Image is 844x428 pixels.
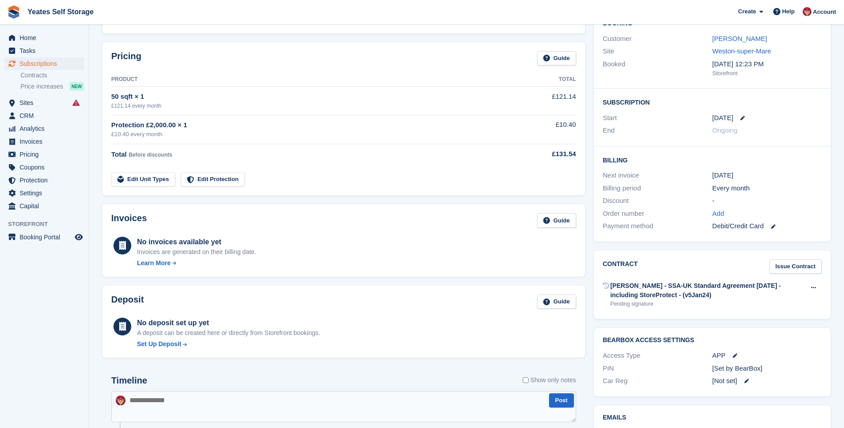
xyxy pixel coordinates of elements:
[20,174,73,186] span: Protection
[505,87,576,115] td: £121.14
[111,172,175,187] a: Edit Unit Types
[111,51,141,66] h2: Pricing
[20,71,84,80] a: Contracts
[111,120,505,130] div: Protection £2,000.00 × 1
[603,155,822,164] h2: Billing
[738,7,756,16] span: Create
[20,44,73,57] span: Tasks
[603,46,712,57] div: Site
[712,126,738,134] span: Ongoing
[4,44,84,57] a: menu
[4,200,84,212] a: menu
[712,113,733,123] time: 2025-09-06 00:00:00 UTC
[7,5,20,19] img: stora-icon-8386f47178a22dfd0bd8f6a31ec36ba5ce8667c1dd55bd0f319d3a0aa187defe.svg
[523,376,529,385] input: Show only notes
[712,221,822,231] div: Debit/Credit Card
[549,393,574,408] button: Post
[712,351,822,361] div: APP
[712,209,724,219] a: Add
[111,102,505,110] div: £121.14 every month
[69,82,84,91] div: NEW
[603,209,712,219] div: Order number
[712,196,822,206] div: -
[4,57,84,70] a: menu
[137,247,256,257] div: Invoices are generated on their billing date.
[603,113,712,123] div: Start
[111,73,505,87] th: Product
[4,174,84,186] a: menu
[20,135,73,148] span: Invoices
[137,339,320,349] a: Set Up Deposit
[712,363,822,374] div: [Set by BearBox]
[610,281,805,300] div: [PERSON_NAME] - SSA-UK Standard Agreement [DATE] - including StoreProtect - (v5Jan24)
[603,97,822,106] h2: Subscription
[603,183,712,194] div: Billing period
[137,328,320,338] p: A deposit can be created here or directly from Storefront bookings.
[537,295,576,309] a: Guide
[181,172,245,187] a: Edit Protection
[4,148,84,161] a: menu
[712,59,822,69] div: [DATE] 12:23 PM
[4,161,84,174] a: menu
[4,97,84,109] a: menu
[8,220,89,229] span: Storefront
[803,7,812,16] img: Wendie Tanner
[137,237,256,247] div: No invoices available yet
[603,125,712,136] div: End
[712,376,822,386] div: [Not set]
[537,51,576,66] a: Guide
[20,32,73,44] span: Home
[603,376,712,386] div: Car Reg
[603,351,712,361] div: Access Type
[603,221,712,231] div: Payment method
[20,161,73,174] span: Coupons
[137,339,182,349] div: Set Up Deposit
[20,148,73,161] span: Pricing
[603,363,712,374] div: PIN
[505,115,576,144] td: £10.40
[603,337,822,344] h2: BearBox Access Settings
[505,149,576,159] div: £131.54
[603,34,712,44] div: Customer
[603,259,638,274] h2: Contract
[20,82,63,91] span: Price increases
[20,122,73,135] span: Analytics
[712,69,822,78] div: Storefront
[4,122,84,135] a: menu
[111,130,505,139] div: £10.40 every month
[116,396,125,405] img: Wendie Tanner
[20,187,73,199] span: Settings
[20,81,84,91] a: Price increases NEW
[712,170,822,181] div: [DATE]
[4,32,84,44] a: menu
[813,8,836,16] span: Account
[537,213,576,228] a: Guide
[4,109,84,122] a: menu
[4,187,84,199] a: menu
[20,200,73,212] span: Capital
[137,258,170,268] div: Learn More
[20,231,73,243] span: Booking Portal
[603,59,712,78] div: Booked
[20,109,73,122] span: CRM
[24,4,97,19] a: Yeates Self Storage
[712,47,771,55] a: Weston-super-Mare
[610,300,805,308] div: Pending signature
[4,231,84,243] a: menu
[111,92,505,102] div: 50 sqft × 1
[111,213,147,228] h2: Invoices
[603,170,712,181] div: Next invoice
[712,35,767,42] a: [PERSON_NAME]
[769,259,822,274] a: Issue Contract
[712,183,822,194] div: Every month
[73,99,80,106] i: Smart entry sync failures have occurred
[603,414,822,421] h2: Emails
[111,376,147,386] h2: Timeline
[129,152,172,158] span: Before discounts
[137,318,320,328] div: No deposit set up yet
[505,73,576,87] th: Total
[20,57,73,70] span: Subscriptions
[137,258,256,268] a: Learn More
[603,196,712,206] div: Discount
[111,150,127,158] span: Total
